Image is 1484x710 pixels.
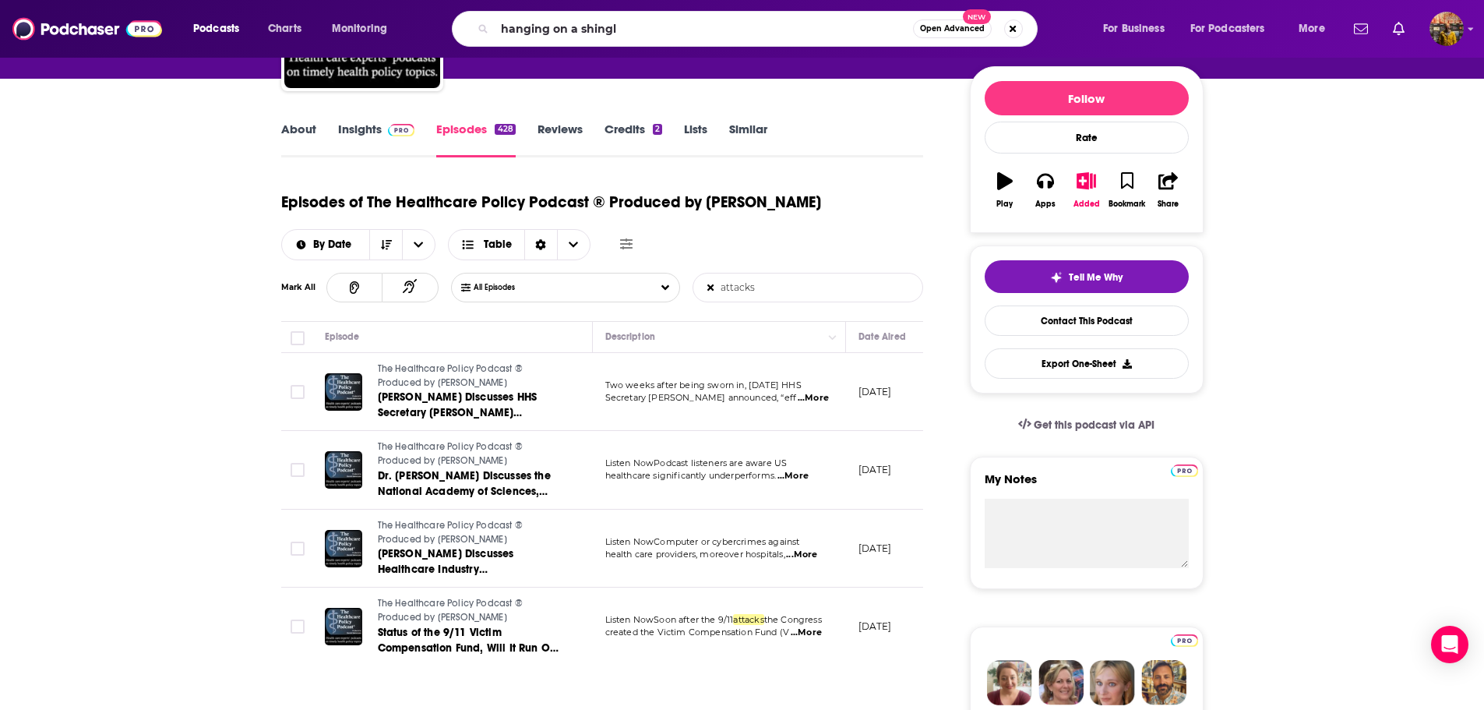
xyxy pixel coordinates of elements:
span: ...More [798,392,829,404]
a: The Healthcare Policy Podcast ® Produced by [PERSON_NAME] [378,519,565,546]
span: The Healthcare Policy Podcast ® Produced by [PERSON_NAME] [378,363,523,388]
button: Choose View [448,229,590,260]
button: open menu [1180,16,1288,41]
span: The Healthcare Policy Podcast ® Produced by [PERSON_NAME] [378,520,523,545]
span: ...More [786,549,817,561]
a: Dr. [PERSON_NAME] Discusses the National Academy of Sciences, Engineering and Medicine's Recent R... [378,468,565,500]
img: tell me why sparkle [1050,271,1063,284]
div: Sort Direction [524,230,557,260]
button: Share [1147,162,1188,218]
a: The Healthcare Policy Podcast ® Produced by [PERSON_NAME] [378,597,565,624]
span: Toggle select row [291,385,305,399]
a: Pro website [1171,462,1198,477]
span: Secretary [PERSON_NAME] announced, “eff [605,392,797,403]
button: open menu [402,230,435,260]
button: Bookmark [1107,162,1147,218]
a: Credits2 [605,122,662,157]
p: [DATE] [858,620,892,633]
span: Status of the 9/11 Victim Compensation Fund, Will It Run Out of Funds, A Conversation with [PERSO... [378,626,560,686]
img: Podchaser Pro [388,124,415,136]
span: created the Victim Compensation Fund (V [605,627,790,638]
a: Episodes428 [436,122,515,157]
span: Monitoring [332,18,387,40]
div: Bookmark [1109,200,1145,209]
span: Logged in as hratnayake [1429,12,1464,46]
div: Mark All [281,284,326,291]
span: The Healthcare Policy Podcast ® Produced by [PERSON_NAME] [378,441,523,466]
div: Description [605,327,655,346]
img: Podchaser Pro [1171,634,1198,647]
span: Podcasts [193,18,239,40]
a: Contact This Podcast [985,306,1189,336]
img: Sydney Profile [987,660,1032,705]
a: Show notifications dropdown [1387,16,1411,42]
button: Added [1066,162,1106,218]
h1: Episodes of The Healthcare Policy Podcast ® Produced by [PERSON_NAME] [281,193,821,212]
span: Listen NowSoon after the 9/11 [605,614,734,625]
img: Podchaser - Follow, Share and Rate Podcasts [12,14,162,44]
span: Dr. [PERSON_NAME] Discusses the National Academy of Sciences, Engineering and Medicine's Recent R... [378,469,564,545]
span: attacks [733,614,763,625]
span: More [1299,18,1325,40]
button: tell me why sparkleTell Me Why [985,260,1189,293]
img: Jules Profile [1090,660,1135,705]
img: Barbara Profile [1038,660,1084,705]
span: Tell Me Why [1069,271,1123,284]
button: Export One-Sheet [985,348,1189,379]
span: Toggle select row [291,542,305,556]
button: Show profile menu [1429,12,1464,46]
span: ...More [777,470,809,482]
a: [PERSON_NAME] Discusses HHS Secretary [PERSON_NAME] [PERSON_NAME] Waiver Recission [378,390,565,421]
button: Choose List Listened [451,273,680,302]
span: Toggle select row [291,463,305,477]
a: Pro website [1171,632,1198,647]
button: Sort Direction [369,230,402,260]
button: Play [985,162,1025,218]
a: Status of the 9/11 Victim Compensation Fund, Will It Run Out of Funds, A Conversation with [PERSO... [378,625,565,656]
span: the Congress [764,614,822,625]
div: Play [996,200,1013,209]
div: Rate [985,122,1189,154]
a: Reviews [538,122,583,157]
a: Show notifications dropdown [1348,16,1374,42]
button: open menu [1288,16,1345,41]
span: Open Advanced [920,25,985,33]
a: Lists [684,122,707,157]
span: For Podcasters [1190,18,1265,40]
div: 2 [653,124,662,135]
span: Listen NowPodcast listeners are aware US [605,457,788,468]
button: open menu [282,239,370,250]
button: Open AdvancedNew [913,19,992,38]
div: Date Aired [858,327,906,346]
div: Share [1158,200,1179,209]
img: User Profile [1429,12,1464,46]
span: Toggle select row [291,620,305,634]
button: Apps [1025,162,1066,218]
label: My Notes [985,472,1189,499]
span: Get this podcast via API [1034,419,1154,432]
input: Search podcasts, credits, & more... [495,16,913,41]
button: open menu [182,16,259,41]
div: Added [1073,200,1100,209]
p: [DATE] [858,463,892,476]
span: ...More [791,627,822,639]
a: The Healthcare Policy Podcast ® Produced by [PERSON_NAME] [378,362,565,390]
span: All Episodes [474,283,546,292]
span: For Business [1103,18,1165,40]
div: Episode [325,327,360,346]
button: Column Actions [823,328,842,347]
a: Get this podcast via API [1006,406,1168,444]
a: The Healthcare Policy Podcast ® Produced by [PERSON_NAME] [378,440,565,468]
div: Open Intercom Messenger [1431,626,1468,663]
div: Apps [1035,200,1056,209]
span: By Date [313,239,357,250]
a: Similar [729,122,767,157]
a: Charts [258,16,311,41]
button: open menu [1092,16,1184,41]
span: [PERSON_NAME] Discusses Healthcare Industry Ransomware [378,547,514,592]
a: About [281,122,316,157]
p: [DATE] [858,385,892,398]
a: InsightsPodchaser Pro [338,122,415,157]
